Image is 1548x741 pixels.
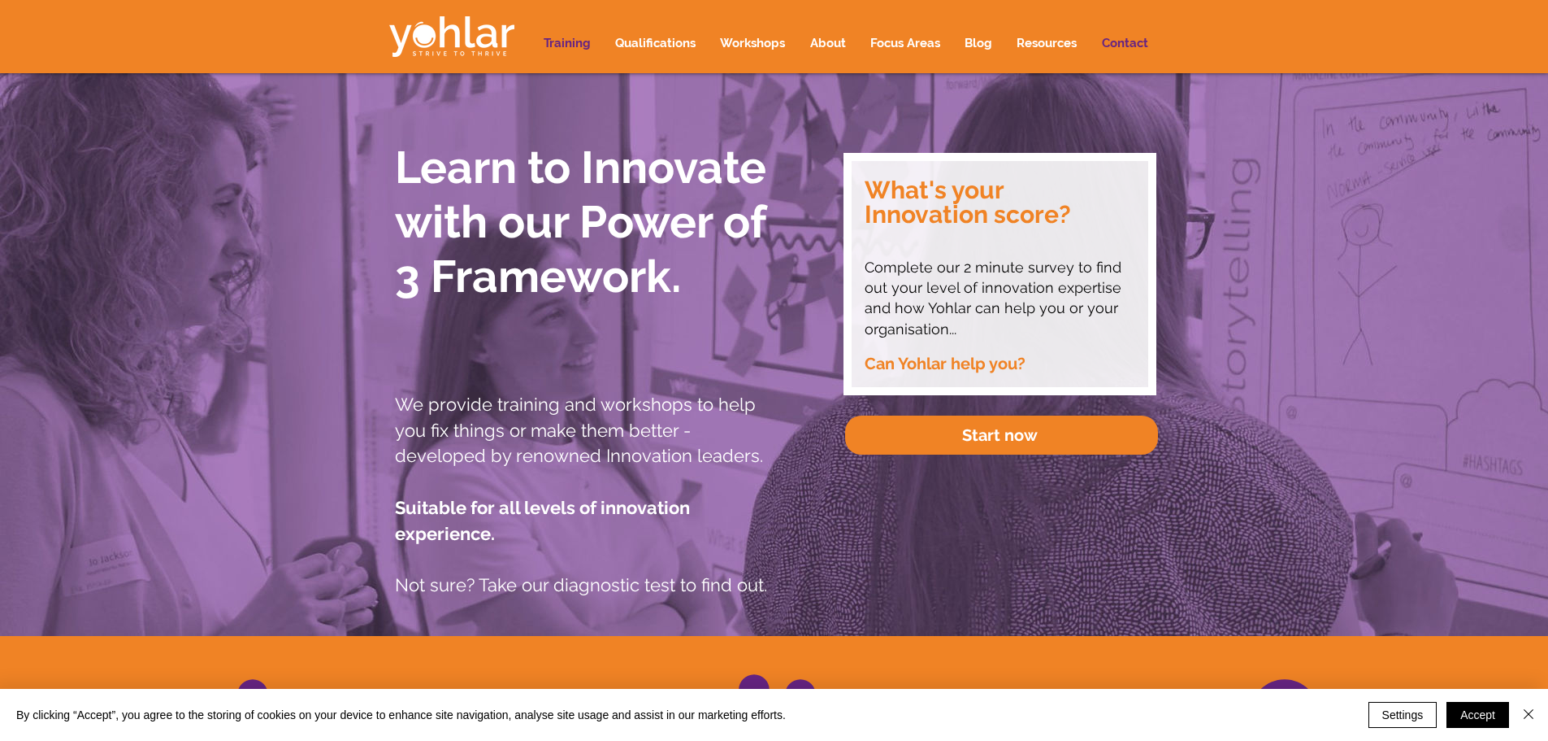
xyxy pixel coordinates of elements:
div: Focus Areas [858,24,952,63]
img: Yohlar - Strive to Thrive logo [389,16,514,57]
p: About [802,24,854,63]
span: We provide training and workshops to help you fix things or make them better - developed by renow... [395,394,767,596]
p: Focus Areas [862,24,948,63]
button: Accept [1446,702,1509,728]
a: Blog [952,24,1004,63]
p: Contact [1094,24,1156,63]
p: Training [536,24,599,63]
a: Training [531,24,603,63]
span: Complete our 2 minute survey to find out your level of innovation expertise and how Yohlar can he... [865,259,1121,338]
span: By clicking “Accept”, you agree to the storing of cookies on your device to enhance site navigati... [16,708,786,722]
button: Settings [1368,702,1437,728]
div: Resources [1004,24,1090,63]
span: What's your Innovation score? [865,176,1071,229]
a: Start now [845,416,1158,455]
span: Start now [962,425,1038,445]
a: Workshops [708,24,798,63]
span: Suitable for all levels of innovation experience. [395,497,690,544]
p: Resources [1008,24,1085,63]
a: Qualifications [603,24,708,63]
img: Close [1519,704,1538,724]
span: Learn to Innovate with our Power of 3 Framework. [395,141,766,303]
a: Contact [1090,24,1160,63]
button: Close [1519,702,1538,728]
span: Can Yohlar help you? [865,354,1025,373]
p: Workshops [712,24,793,63]
p: Blog [956,24,1000,63]
p: Qualifications [607,24,704,63]
nav: Site [531,24,1160,63]
a: About [798,24,858,63]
